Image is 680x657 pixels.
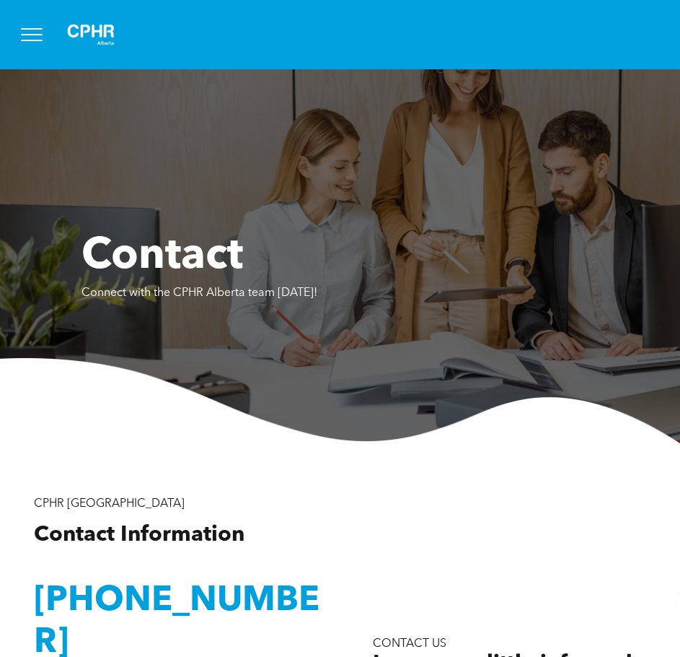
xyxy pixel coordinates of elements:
button: menu [13,16,50,53]
img: A white background with a few lines on it [55,12,127,58]
span: Contact [81,235,243,279]
span: CONTACT US [373,638,446,650]
span: Connect with the CPHR Alberta team [DATE]! [81,287,317,299]
span: CPHR [GEOGRAPHIC_DATA] [34,498,185,510]
span: Contact Information [34,524,244,546]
